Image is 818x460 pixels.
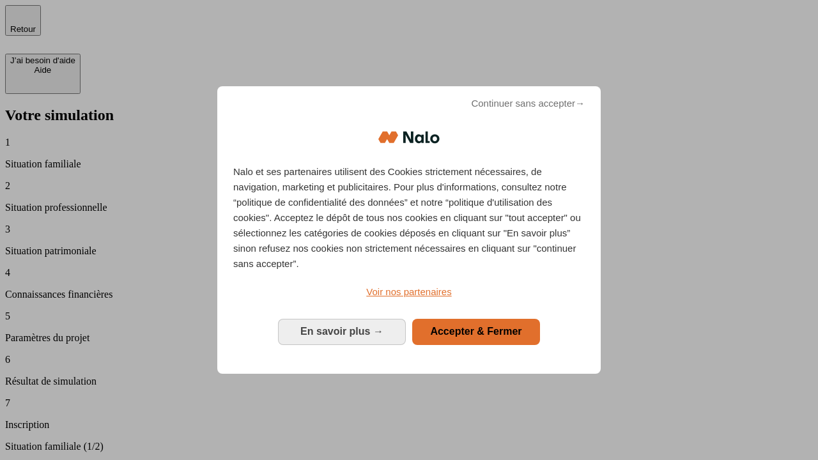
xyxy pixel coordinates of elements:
[217,86,601,373] div: Bienvenue chez Nalo Gestion du consentement
[278,319,406,344] button: En savoir plus: Configurer vos consentements
[233,284,585,300] a: Voir nos partenaires
[412,319,540,344] button: Accepter & Fermer: Accepter notre traitement des données et fermer
[300,326,383,337] span: En savoir plus →
[366,286,451,297] span: Voir nos partenaires
[378,118,440,157] img: Logo
[430,326,521,337] span: Accepter & Fermer
[471,96,585,111] span: Continuer sans accepter→
[233,164,585,272] p: Nalo et ses partenaires utilisent des Cookies strictement nécessaires, de navigation, marketing e...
